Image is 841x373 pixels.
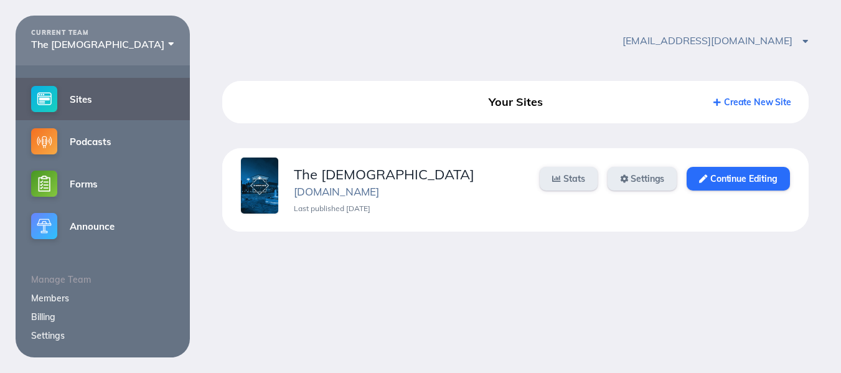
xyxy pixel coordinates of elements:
[241,158,278,214] img: c0tvmbwc1ekzuntw.jpg
[31,39,174,50] div: The [DEMOGRAPHIC_DATA]
[713,97,791,108] a: Create New Site
[294,204,524,213] div: Last published [DATE]
[16,120,190,163] a: Podcasts
[16,205,190,247] a: Announce
[16,163,190,205] a: Forms
[294,167,524,182] div: The [DEMOGRAPHIC_DATA]
[31,171,57,197] img: forms-small@2x.png
[687,167,789,191] a: Continue Editing
[31,293,69,304] a: Members
[31,128,57,154] img: podcasts-small@2x.png
[31,86,57,112] img: sites-small@2x.png
[423,91,607,113] div: Your Sites
[294,185,379,198] a: [DOMAIN_NAME]
[31,213,57,239] img: announce-small@2x.png
[16,78,190,120] a: Sites
[31,311,55,323] a: Billing
[31,29,174,37] div: CURRENT TEAM
[31,330,65,341] a: Settings
[540,167,597,191] a: Stats
[31,274,91,285] span: Manage Team
[608,167,677,191] a: Settings
[623,34,808,47] span: [EMAIL_ADDRESS][DOMAIN_NAME]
